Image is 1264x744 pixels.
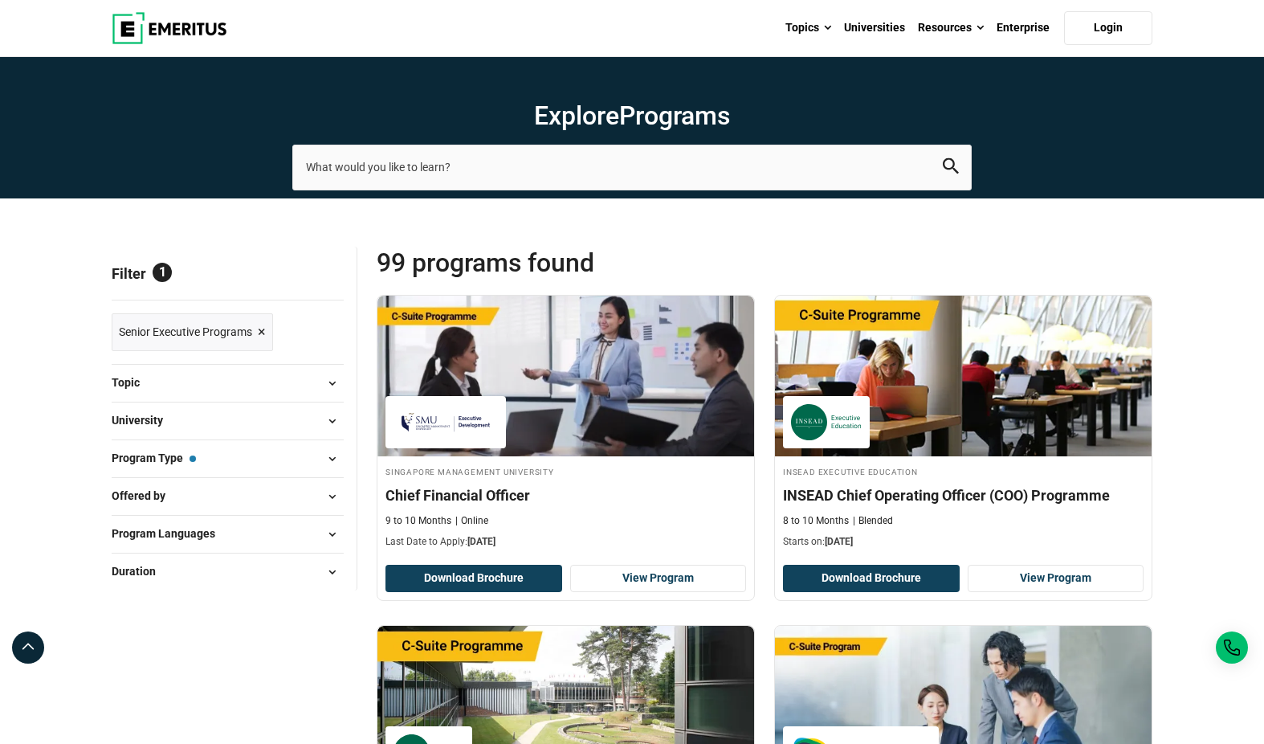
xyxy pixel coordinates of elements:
[619,100,730,131] span: Programs
[112,484,344,509] button: Offered by
[783,535,1144,549] p: Starts on:
[112,409,344,433] button: University
[258,321,266,344] span: ×
[119,323,252,341] span: Senior Executive Programs
[112,447,344,471] button: Program Type
[570,565,747,592] a: View Program
[294,265,344,286] a: Reset all
[153,263,172,282] span: 1
[968,565,1144,592] a: View Program
[467,536,495,547] span: [DATE]
[853,514,893,528] p: Blended
[783,464,1144,478] h4: INSEAD Executive Education
[783,565,960,592] button: Download Brochure
[112,411,176,429] span: University
[943,158,959,177] button: search
[791,404,862,440] img: INSEAD Executive Education
[943,162,959,178] a: search
[385,514,451,528] p: 9 to 10 Months
[112,522,344,546] button: Program Languages
[112,374,153,391] span: Topic
[825,536,853,547] span: [DATE]
[112,562,169,580] span: Duration
[112,247,344,300] p: Filter
[112,525,228,542] span: Program Languages
[775,296,1152,456] img: INSEAD Chief Operating Officer (COO) Programme | Online Leadership Course
[385,485,746,505] h4: Chief Financial Officer
[385,535,746,549] p: Last Date to Apply:
[112,487,178,505] span: Offered by
[393,404,498,440] img: Singapore Management University
[112,371,344,395] button: Topic
[783,485,1144,505] h4: INSEAD Chief Operating Officer (COO) Programme
[377,296,754,456] img: Chief Financial Officer | Online Leadership Course
[292,145,972,190] input: search-page
[783,514,849,528] p: 8 to 10 Months
[112,313,273,351] a: Senior Executive Programs ×
[1064,11,1152,45] a: Login
[775,296,1152,558] a: Leadership Course by INSEAD Executive Education - October 14, 2025 INSEAD Executive Education INS...
[455,514,488,528] p: Online
[112,449,196,467] span: Program Type
[377,247,765,279] span: 99 Programs found
[112,560,344,584] button: Duration
[292,100,972,132] h1: Explore
[385,565,562,592] button: Download Brochure
[385,464,746,478] h4: Singapore Management University
[377,296,754,558] a: Leadership Course by Singapore Management University - October 13, 2025 Singapore Management Univ...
